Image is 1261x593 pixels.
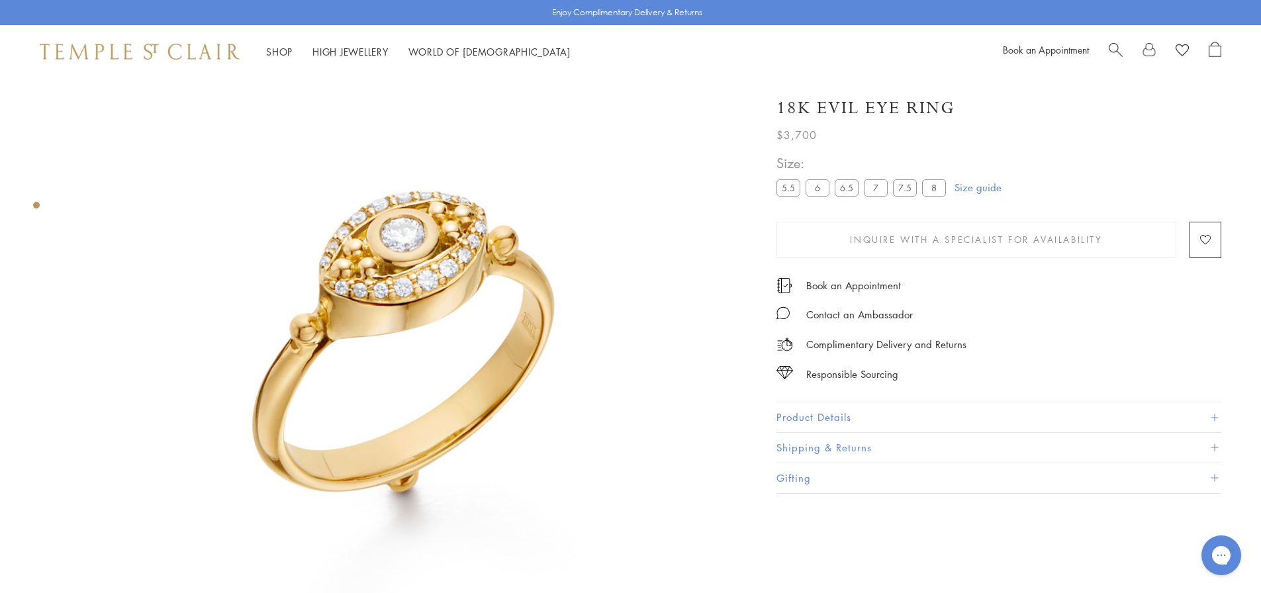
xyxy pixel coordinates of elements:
div: Product gallery navigation [33,199,40,219]
button: Inquire With A Specialist for Availability [776,222,1176,258]
div: Responsible Sourcing [806,366,898,383]
p: Complimentary Delivery and Returns [806,336,966,353]
p: Enjoy Complimentary Delivery & Returns [552,6,702,19]
a: Open Shopping Bag [1209,42,1221,62]
h1: 18K Evil Eye Ring [776,97,955,120]
img: MessageIcon-01_2.svg [776,306,790,320]
a: Search [1109,42,1123,62]
iframe: Gorgias live chat messenger [1195,531,1248,580]
span: Inquire With A Specialist for Availability [850,232,1102,247]
label: 7.5 [893,179,917,196]
a: Book an Appointment [1003,43,1089,56]
span: $3,700 [776,126,817,144]
button: Gifting [776,463,1221,493]
a: World of [DEMOGRAPHIC_DATA]World of [DEMOGRAPHIC_DATA] [408,45,571,58]
label: 6 [806,179,829,196]
a: ShopShop [266,45,293,58]
label: 8 [922,179,946,196]
label: 7 [864,179,888,196]
nav: Main navigation [266,44,571,60]
a: Book an Appointment [806,278,901,293]
span: Size: [776,152,951,174]
img: icon_appointment.svg [776,278,792,293]
button: Product Details [776,402,1221,432]
button: Shipping & Returns [776,433,1221,463]
div: Contact an Ambassador [806,306,913,323]
img: Temple St. Clair [40,44,240,60]
a: View Wishlist [1176,42,1189,62]
label: 5.5 [776,179,800,196]
a: High JewelleryHigh Jewellery [312,45,389,58]
label: 6.5 [835,179,859,196]
a: Size guide [955,181,1002,194]
img: icon_delivery.svg [776,336,793,353]
img: icon_sourcing.svg [776,366,793,379]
